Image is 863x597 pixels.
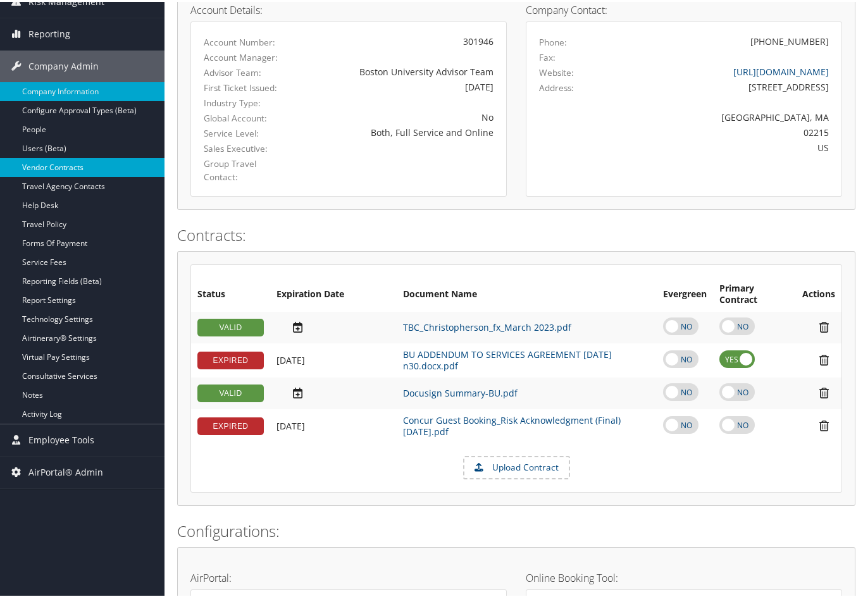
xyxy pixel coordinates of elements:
[539,80,574,92] label: Address:
[276,352,305,364] span: [DATE]
[276,418,305,430] span: [DATE]
[526,3,842,13] h4: Company Contact:
[204,80,288,92] label: First Ticket Issued:
[750,33,829,46] div: [PHONE_NUMBER]
[403,319,571,331] a: TBC_Christopherson_fx_March 2023.pdf
[539,65,574,77] label: Website:
[276,353,390,364] div: Add/Edit Date
[733,64,829,76] a: [URL][DOMAIN_NAME]
[270,276,397,310] th: Expiration Date
[276,319,390,332] div: Add/Edit Date
[464,455,569,477] label: Upload Contract
[397,276,657,310] th: Document Name
[197,350,264,367] div: EXPIRED
[307,109,494,122] div: No
[204,110,288,123] label: Global Account:
[28,422,94,454] span: Employee Tools
[713,276,796,310] th: Primary Contract
[190,571,507,581] h4: AirPortal:
[526,571,842,581] h4: Online Booking Tool:
[197,317,264,335] div: VALID
[616,109,829,122] div: [GEOGRAPHIC_DATA], MA
[204,125,288,138] label: Service Level:
[177,223,855,244] h2: Contracts:
[276,419,390,430] div: Add/Edit Date
[307,78,494,92] div: [DATE]
[657,276,713,310] th: Evergreen
[190,3,507,13] h4: Account Details:
[28,49,99,80] span: Company Admin
[403,412,621,436] a: Concur Guest Booking_Risk Acknowledgment (Final) [DATE].pdf
[796,276,841,310] th: Actions
[177,519,855,540] h2: Configurations:
[616,78,829,92] div: [STREET_ADDRESS]
[204,95,288,108] label: Industry Type:
[813,417,835,431] i: Remove Contract
[204,156,288,182] label: Group Travel Contact:
[616,124,829,137] div: 02215
[307,63,494,77] div: Boston University Advisor Team
[813,319,835,332] i: Remove Contract
[539,34,567,47] label: Phone:
[307,124,494,137] div: Both, Full Service and Online
[813,385,835,398] i: Remove Contract
[616,139,829,152] div: US
[276,385,390,398] div: Add/Edit Date
[813,352,835,365] i: Remove Contract
[197,383,264,400] div: VALID
[403,385,518,397] a: Docusign Summary-BU.pdf
[28,16,70,48] span: Reporting
[191,276,270,310] th: Status
[204,65,288,77] label: Advisor Team:
[307,33,494,46] div: 301946
[403,347,612,370] a: BU ADDENDUM TO SERVICES AGREEMENT [DATE] n30.docx.pdf
[28,455,103,486] span: AirPortal® Admin
[204,140,288,153] label: Sales Executive:
[204,34,288,47] label: Account Number:
[197,415,264,433] div: EXPIRED
[539,49,556,62] label: Fax:
[204,49,288,62] label: Account Manager:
